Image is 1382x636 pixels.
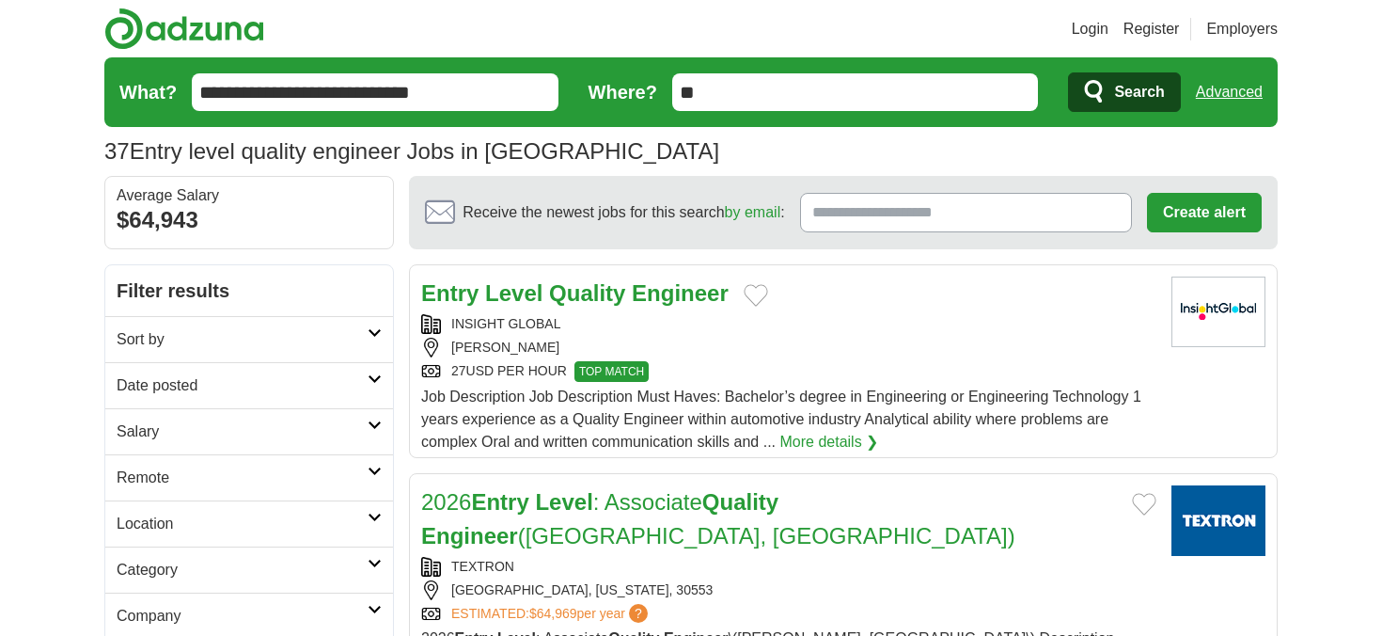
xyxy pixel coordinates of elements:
[589,78,657,106] label: Where?
[117,605,368,628] h2: Company
[451,559,514,574] a: TEXTRON
[549,280,625,306] strong: Quality
[117,467,368,489] h2: Remote
[1196,73,1263,111] a: Advanced
[725,204,781,220] a: by email
[105,454,393,501] a: Remote
[421,489,1015,549] a: 2026Entry Level: AssociateQuality Engineer([GEOGRAPHIC_DATA], [GEOGRAPHIC_DATA])
[471,489,528,515] strong: Entry
[105,316,393,362] a: Sort by
[463,201,784,224] span: Receive the newest jobs for this search :
[485,280,542,306] strong: Level
[1123,18,1180,40] a: Register
[629,604,648,623] span: ?
[104,138,719,164] h1: Entry level quality engineer Jobs in [GEOGRAPHIC_DATA]
[104,8,264,50] img: Adzuna logo
[105,408,393,454] a: Salary
[105,547,393,593] a: Category
[780,431,879,453] a: More details ❯
[105,265,393,316] h2: Filter results
[535,489,592,515] strong: Level
[632,280,729,306] strong: Engineer
[117,421,368,443] h2: Salary
[1114,73,1164,111] span: Search
[421,523,518,549] strong: Engineer
[117,374,368,397] h2: Date posted
[117,513,368,535] h2: Location
[104,135,130,168] span: 37
[105,501,393,547] a: Location
[529,606,577,621] span: $64,969
[117,203,382,237] div: $64,943
[1171,485,1265,556] img: Textron logo
[451,316,560,331] a: INSIGHT GLOBAL
[421,389,1141,450] span: Job Description Job Description Must Haves: Bachelor’s degree in Engineering or Engineering Techn...
[117,328,368,351] h2: Sort by
[421,338,1156,358] div: [PERSON_NAME]
[1171,277,1265,347] img: Insight Global logo
[1132,493,1156,516] button: Add to favorite jobs
[421,280,479,306] strong: Entry
[421,361,1156,382] div: 27USD PER HOUR
[702,489,778,515] strong: Quality
[119,78,177,106] label: What?
[1072,18,1108,40] a: Login
[421,280,729,306] a: Entry Level Quality Engineer
[451,604,652,624] a: ESTIMATED:$64,969per year?
[117,559,368,581] h2: Category
[421,580,1156,600] div: [GEOGRAPHIC_DATA], [US_STATE], 30553
[1206,18,1278,40] a: Employers
[1068,72,1180,112] button: Search
[744,284,768,307] button: Add to favorite jobs
[117,188,382,203] div: Average Salary
[105,362,393,408] a: Date posted
[1147,193,1262,232] button: Create alert
[574,361,649,382] span: TOP MATCH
